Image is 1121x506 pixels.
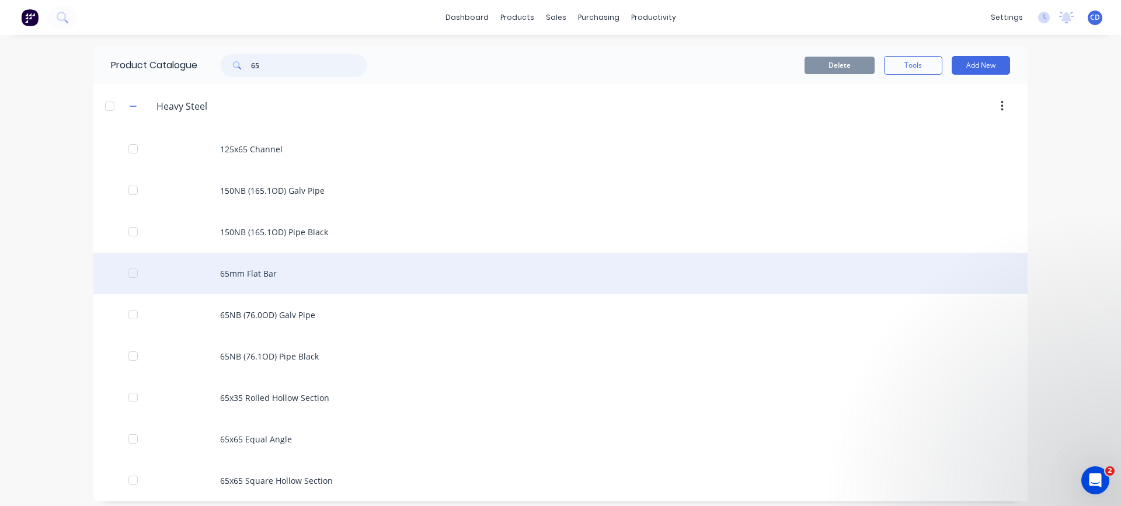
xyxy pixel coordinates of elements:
div: sales [540,9,572,26]
button: Share it with us [24,215,210,238]
div: 65NB (76.0OD) Galv Pipe [93,294,1028,336]
h2: Have an idea or feature request? [24,198,210,210]
div: 65mm Flat Bar [93,253,1028,294]
span: Messages [68,393,108,402]
div: 65NB (76.1OD) Pipe Black [93,336,1028,377]
img: Factory [21,9,39,26]
span: 2 [1105,466,1115,476]
div: productivity [625,9,682,26]
input: Search... [251,54,367,77]
div: New feature [24,263,81,275]
span: CD [1090,12,1100,23]
button: Messages [58,364,117,411]
button: Help [175,364,234,411]
div: settings [985,9,1029,26]
div: 65x65 Equal Angle [93,418,1028,460]
div: Hey, Factory pro there👋 [24,297,189,309]
img: logo [23,22,93,41]
div: Factory Weekly Updates - [DATE] [24,282,189,295]
span: News [135,393,157,402]
div: Ask a question [24,148,196,160]
div: AI Agent and team can help [24,160,196,172]
button: News [117,364,175,411]
div: 150NB (165.1OD) Pipe Black [93,211,1028,253]
div: purchasing [572,9,625,26]
div: 150NB (165.1OD) Galv Pipe [93,170,1028,211]
iframe: Intercom live chat [1081,466,1109,494]
div: products [495,9,540,26]
p: Hi [PERSON_NAME] [23,83,210,103]
span: Help [195,393,214,402]
div: 125x65 Channel [93,128,1028,170]
input: Enter category name [156,99,295,113]
button: Tools [884,56,942,75]
a: dashboard [440,9,495,26]
div: 65x65 Square Hollow Section [93,460,1028,501]
button: Add New [952,56,1010,75]
div: 65x35 Rolled Hollow Section [93,377,1028,418]
h2: Factory Feature Walkthroughs [24,335,210,347]
div: Ask a questionAI Agent and team can help [12,138,222,182]
div: Close [201,19,222,40]
div: Improvement [86,263,148,275]
p: How can we help? [23,103,210,123]
div: Product Catalogue [93,47,197,84]
span: Home [16,393,42,402]
button: Delete [805,57,875,74]
div: New featureImprovementFactory Weekly Updates - [DATE]Hey, Factory pro there👋 [12,253,222,319]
